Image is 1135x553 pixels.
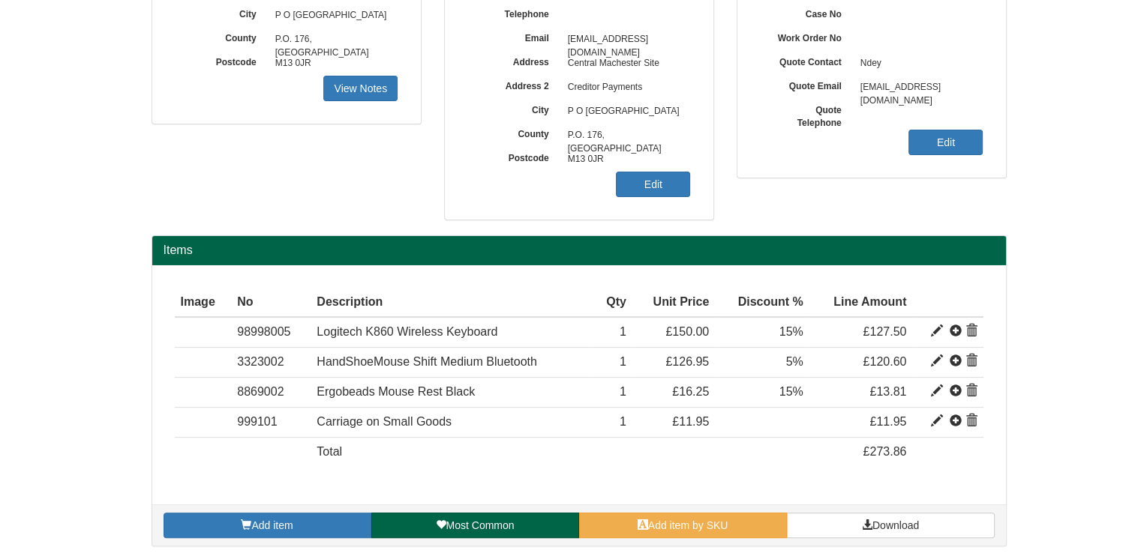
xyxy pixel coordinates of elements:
span: Central Machester Site [560,52,691,76]
span: £126.95 [665,355,709,368]
label: Postcode [467,148,560,165]
label: Case No [760,4,853,21]
td: 999101 [231,408,311,438]
span: £273.86 [863,445,906,458]
label: City [175,4,268,21]
label: County [467,124,560,141]
span: Add item by SKU [648,519,728,531]
span: 5% [786,355,803,368]
label: Quote Telephone [760,100,853,130]
span: P.O. 176, [GEOGRAPHIC_DATA] [268,28,398,52]
label: Email [467,28,560,45]
span: Add item [251,519,293,531]
th: Image [175,288,232,318]
td: Total [311,437,593,466]
span: P O [GEOGRAPHIC_DATA] [560,100,691,124]
label: County [175,28,268,45]
span: £13.81 [869,385,906,398]
span: M13 0JR [560,148,691,172]
label: Postcode [175,52,268,69]
span: P O [GEOGRAPHIC_DATA] [268,4,398,28]
span: £11.95 [869,415,906,428]
span: 15% [779,385,803,398]
span: £150.00 [665,325,709,338]
label: Address 2 [467,76,560,93]
span: 1 [620,385,626,398]
label: Quote Email [760,76,853,93]
span: Most Common [446,519,514,531]
label: Work Order No [760,28,853,45]
span: Creditor Payments [560,76,691,100]
span: Ergobeads Mouse Rest Black [317,385,475,398]
span: P.O. 176, [GEOGRAPHIC_DATA] [560,124,691,148]
span: M13 0JR [268,52,398,76]
span: £16.25 [672,385,709,398]
label: Address [467,52,560,69]
th: Discount % [715,288,809,318]
span: 1 [620,355,626,368]
span: 1 [620,415,626,428]
td: 98998005 [231,317,311,347]
th: Qty [593,288,632,318]
td: 8869002 [231,378,311,408]
a: Edit [616,172,690,197]
span: £11.95 [672,415,709,428]
label: City [467,100,560,117]
span: £127.50 [863,325,906,338]
th: Description [311,288,593,318]
th: No [231,288,311,318]
a: View Notes [323,76,398,101]
span: Download [872,519,919,531]
th: Line Amount [809,288,913,318]
td: 3323002 [231,348,311,378]
h2: Items [164,244,995,257]
label: Quote Contact [760,52,853,69]
label: Telephone [467,4,560,21]
span: [EMAIL_ADDRESS][DOMAIN_NAME] [560,28,691,52]
span: Logitech K860 Wireless Keyboard [317,325,497,338]
a: Edit [908,130,983,155]
span: £120.60 [863,355,906,368]
span: Carriage on Small Goods [317,415,452,428]
span: HandShoeMouse Shift Medium Bluetooth [317,355,537,368]
span: [EMAIL_ADDRESS][DOMAIN_NAME] [853,76,983,100]
span: 15% [779,325,803,338]
span: 1 [620,325,626,338]
th: Unit Price [632,288,715,318]
a: Download [787,513,995,538]
span: Ndey [853,52,983,76]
